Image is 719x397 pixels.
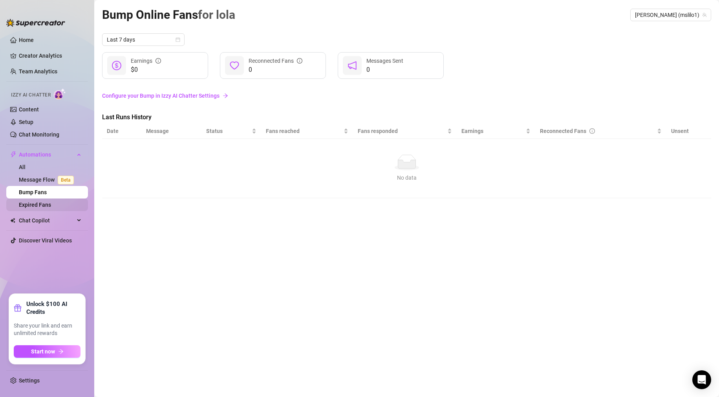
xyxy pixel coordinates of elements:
[19,131,59,138] a: Chat Monitoring
[102,124,141,139] th: Date
[353,124,457,139] th: Fans responded
[11,91,51,99] span: Izzy AI Chatter
[19,189,47,195] a: Bump Fans
[141,124,201,139] th: Message
[297,58,302,64] span: info-circle
[19,164,26,170] a: All
[19,68,57,75] a: Team Analytics
[102,5,235,24] article: Bump Online Fans
[19,119,33,125] a: Setup
[19,377,40,384] a: Settings
[635,9,706,21] span: lola (mslilo1)
[19,37,34,43] a: Home
[6,19,65,27] img: logo-BBDzfeDw.svg
[223,93,228,98] span: arrow-right
[366,65,403,75] span: 0
[131,56,161,65] div: Earnings
[198,8,235,22] span: for lola
[540,127,655,135] div: Reconnected Fans
[54,88,66,100] img: AI Chatter
[112,61,121,70] span: dollar
[19,202,51,208] a: Expired Fans
[457,124,535,139] th: Earnings
[14,322,80,337] span: Share your link and earn unlimited rewards
[230,61,239,70] span: heart
[31,348,55,355] span: Start now
[692,370,711,389] div: Open Intercom Messenger
[10,218,15,223] img: Chat Copilot
[201,124,261,139] th: Status
[19,237,72,244] a: Discover Viral Videos
[19,214,75,227] span: Chat Copilot
[702,13,707,17] span: team
[261,124,353,139] th: Fans reached
[102,88,711,103] a: Configure your Bump in Izzy AI Chatter Settingsarrow-right
[19,148,75,161] span: Automations
[107,34,180,46] span: Last 7 days
[358,127,446,135] span: Fans responded
[110,173,703,182] div: No data
[14,304,22,312] span: gift
[131,65,161,75] span: $0
[249,65,302,75] span: 0
[58,176,74,184] span: Beta
[366,58,403,64] span: Messages Sent
[348,61,357,70] span: notification
[19,106,39,113] a: Content
[102,113,234,122] span: Last Runs History
[102,91,711,100] a: Configure your Bump in Izzy AI Chatter Settings
[156,58,161,64] span: info-circle
[206,127,250,135] span: Status
[176,37,180,42] span: calendar
[266,127,342,135] span: Fans reached
[26,300,80,316] strong: Unlock $100 AI Credits
[461,127,524,135] span: Earnings
[58,349,64,354] span: arrow-right
[19,49,82,62] a: Creator Analytics
[19,177,77,183] a: Message FlowBeta
[14,345,80,358] button: Start nowarrow-right
[10,151,16,158] span: thunderbolt
[589,128,595,134] span: info-circle
[249,56,302,65] div: Reconnected Fans
[666,124,693,139] th: Unsent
